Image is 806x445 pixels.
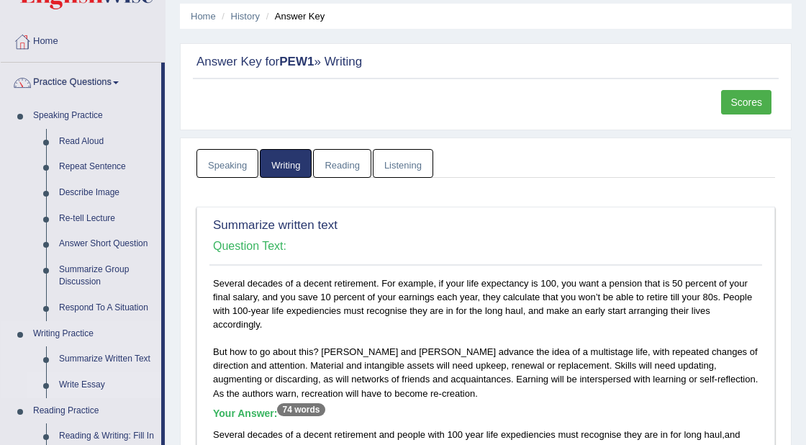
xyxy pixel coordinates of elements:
[53,295,161,321] a: Respond To A Situation
[334,429,376,440] span: retirement
[661,429,668,440] span: in
[313,149,371,179] a: Reading
[721,90,771,114] a: Scores
[27,321,161,347] a: Writing Practice
[644,429,658,440] span: are
[231,11,260,22] a: History
[27,398,161,424] a: Reading Practice
[397,429,425,440] span: people
[379,429,395,440] span: and
[373,149,433,179] a: Listening
[466,429,484,440] span: year
[725,429,741,440] span: and
[53,180,161,206] a: Describe Image
[277,403,325,416] sup: 74 words
[248,429,283,440] span: decades
[447,429,463,440] span: 100
[196,149,258,179] a: Speaking
[213,429,245,440] span: Several
[191,11,216,22] a: Home
[1,22,165,58] a: Home
[196,55,555,69] h2: Answer Key for » Writing
[671,429,682,440] span: for
[486,429,499,440] span: life
[705,429,723,440] span: haul
[263,9,325,23] li: Answer Key
[558,429,578,440] span: must
[53,346,161,372] a: Summarize Written Text
[53,206,161,232] a: Re-tell Lecture
[304,429,332,440] span: decent
[53,129,161,155] a: Read Aloud
[279,55,314,68] strong: PEW1
[1,63,161,99] a: Practice Questions
[53,372,161,398] a: Write Essay
[53,231,161,257] a: Answer Short Question
[624,429,642,440] span: they
[684,429,702,440] span: long
[260,149,312,179] a: Writing
[53,257,161,295] a: Summarize Group Discussion
[581,429,621,440] span: recognise
[213,408,325,419] b: Your Answer:
[501,429,556,440] span: expediencies
[27,103,161,129] a: Speaking Practice
[213,240,759,253] h4: Question Text:
[296,429,301,440] span: a
[213,219,551,233] h2: Summarize written text
[285,429,293,440] span: of
[428,429,445,440] span: with
[53,154,161,180] a: Repeat Sentence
